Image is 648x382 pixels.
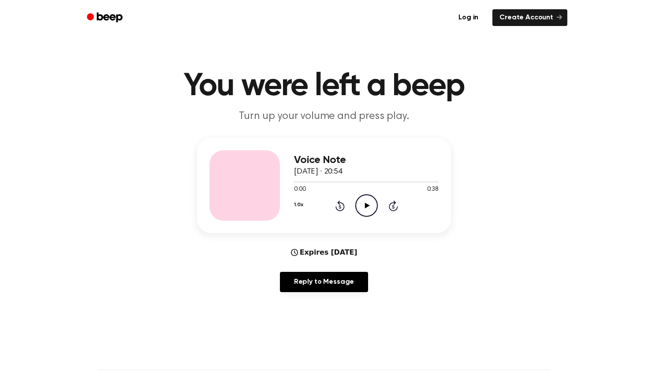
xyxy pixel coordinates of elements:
[294,168,343,176] span: [DATE] · 20:54
[492,9,567,26] a: Create Account
[450,7,487,28] a: Log in
[294,197,303,212] button: 1.0x
[98,70,550,102] h1: You were left a beep
[294,185,305,194] span: 0:00
[294,154,439,166] h3: Voice Note
[427,185,439,194] span: 0:38
[155,109,493,124] p: Turn up your volume and press play.
[81,9,130,26] a: Beep
[280,272,368,292] a: Reply to Message
[291,247,358,258] div: Expires [DATE]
